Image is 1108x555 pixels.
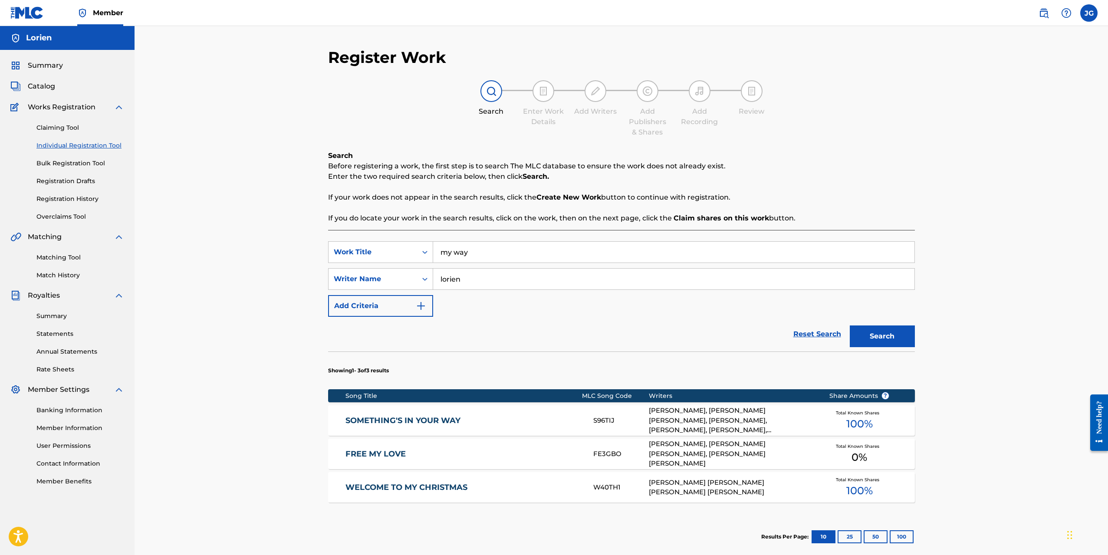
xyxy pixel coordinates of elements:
a: Rate Sheets [36,365,124,374]
img: Summary [10,60,21,71]
span: Member [93,8,123,18]
div: S96TIJ [593,416,649,426]
a: Registration History [36,194,124,204]
img: step indicator icon for Review [746,86,757,96]
div: Work Title [334,247,412,257]
img: Catalog [10,81,21,92]
span: 0 % [852,450,867,465]
span: Total Known Shares [836,476,883,483]
a: Reset Search [789,325,845,344]
img: Member Settings [10,384,21,395]
button: 10 [812,530,835,543]
span: Member Settings [28,384,89,395]
iframe: Chat Widget [1065,513,1108,555]
div: W40TH1 [593,483,649,493]
strong: Create New Work [536,193,601,201]
form: Search Form [328,241,915,351]
button: Add Criteria [328,295,433,317]
a: Public Search [1035,4,1052,22]
a: Overclaims Tool [36,212,124,221]
p: Before registering a work, the first step is to search The MLC database to ensure the work does n... [328,161,915,171]
img: search [1039,8,1049,18]
img: Matching [10,232,21,242]
div: FE3GBO [593,449,649,459]
h5: Lorien [26,33,52,43]
img: help [1061,8,1072,18]
button: 50 [864,530,888,543]
p: Showing 1 - 3 of 3 results [328,367,389,374]
img: Top Rightsholder [77,8,88,18]
a: Member Benefits [36,477,124,486]
button: 25 [838,530,861,543]
a: Match History [36,271,124,280]
a: Summary [36,312,124,321]
img: Royalties [10,290,21,301]
img: step indicator icon for Add Publishers & Shares [642,86,653,96]
a: Contact Information [36,459,124,468]
a: Bulk Registration Tool [36,159,124,168]
span: Total Known Shares [836,410,883,416]
div: Writer Name [334,274,412,284]
div: Help [1058,4,1075,22]
a: Individual Registration Tool [36,141,124,150]
span: Share Amounts [829,391,889,401]
div: Writers [649,391,816,401]
a: SummarySummary [10,60,63,71]
span: ? [882,392,889,399]
img: step indicator icon for Search [486,86,496,96]
div: Enter Work Details [522,106,565,127]
strong: Search. [523,172,549,181]
img: step indicator icon for Add Writers [590,86,601,96]
a: Statements [36,329,124,338]
a: Annual Statements [36,347,124,356]
div: [PERSON_NAME], [PERSON_NAME] [PERSON_NAME], [PERSON_NAME], [PERSON_NAME], [PERSON_NAME], [PERSON_... [649,406,816,435]
a: SOMETHING'S IN YOUR WAY [345,416,582,426]
div: User Menu [1080,4,1098,22]
a: Claiming Tool [36,123,124,132]
img: step indicator icon for Enter Work Details [538,86,549,96]
img: step indicator icon for Add Recording [694,86,705,96]
button: Search [850,325,915,347]
div: Review [730,106,773,117]
img: expand [114,384,124,395]
img: Works Registration [10,102,22,112]
div: Add Writers [574,106,617,117]
p: Enter the two required search criteria below, then click [328,171,915,182]
span: Royalties [28,290,60,301]
a: Matching Tool [36,253,124,262]
a: Registration Drafts [36,177,124,186]
div: Search [470,106,513,117]
div: [PERSON_NAME] [PERSON_NAME] [PERSON_NAME] [PERSON_NAME] [649,478,816,497]
span: Catalog [28,81,55,92]
strong: Claim shares on this work [674,214,769,222]
span: Works Registration [28,102,95,112]
div: MLC Song Code [582,391,649,401]
a: FREE MY LOVE [345,449,582,459]
span: 100 % [846,416,873,432]
button: 100 [890,530,914,543]
span: Matching [28,232,62,242]
h2: Register Work [328,48,446,67]
img: MLC Logo [10,7,44,19]
img: expand [114,290,124,301]
div: Add Publishers & Shares [626,106,669,138]
div: Add Recording [678,106,721,127]
span: 100 % [846,483,873,499]
img: expand [114,232,124,242]
a: User Permissions [36,441,124,450]
p: If you do locate your work in the search results, click on the work, then on the next page, click... [328,213,915,223]
a: Banking Information [36,406,124,415]
img: 9d2ae6d4665cec9f34b9.svg [416,301,426,311]
a: WELCOME TO MY CHRISTMAS [345,483,582,493]
div: Song Title [345,391,582,401]
p: Results Per Page: [761,533,811,541]
p: If your work does not appear in the search results, click the button to continue with registration. [328,192,915,203]
div: Drag [1067,522,1072,548]
a: CatalogCatalog [10,81,55,92]
a: Member Information [36,424,124,433]
span: Summary [28,60,63,71]
iframe: Resource Center [1084,388,1108,458]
